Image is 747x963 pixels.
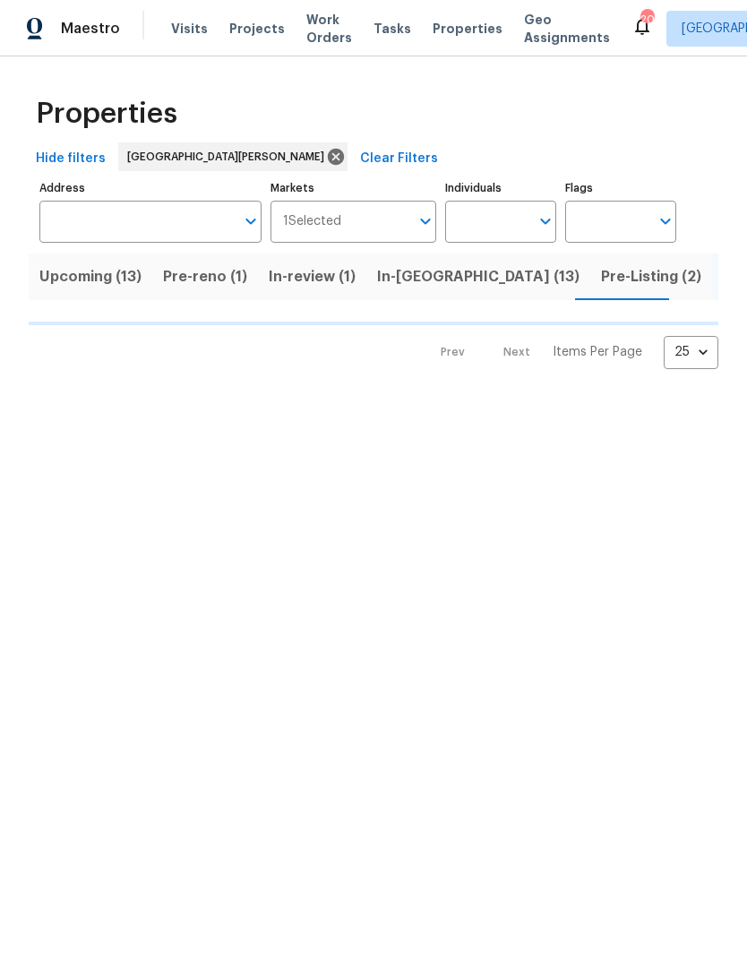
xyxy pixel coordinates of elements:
nav: Pagination Navigation [424,336,718,369]
span: In-[GEOGRAPHIC_DATA] (13) [377,264,580,289]
button: Open [413,209,438,234]
p: Items Per Page [553,343,642,361]
span: Pre-Listing (2) [601,264,701,289]
label: Individuals [445,183,556,193]
span: Visits [171,20,208,38]
span: [GEOGRAPHIC_DATA][PERSON_NAME] [127,148,331,166]
span: Projects [229,20,285,38]
button: Open [653,209,678,234]
span: Geo Assignments [524,11,610,47]
button: Open [533,209,558,234]
button: Clear Filters [353,142,445,176]
span: Clear Filters [360,148,438,170]
span: Properties [36,105,177,123]
span: Tasks [373,22,411,35]
div: 20 [640,11,653,29]
label: Address [39,183,262,193]
span: Upcoming (13) [39,264,142,289]
div: 25 [664,329,718,375]
span: Work Orders [306,11,352,47]
span: In-review (1) [269,264,356,289]
span: Properties [433,20,502,38]
label: Flags [565,183,676,193]
span: Hide filters [36,148,106,170]
button: Hide filters [29,142,113,176]
span: 1 Selected [283,214,341,229]
button: Open [238,209,263,234]
span: Pre-reno (1) [163,264,247,289]
span: Maestro [61,20,120,38]
div: [GEOGRAPHIC_DATA][PERSON_NAME] [118,142,348,171]
label: Markets [270,183,437,193]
